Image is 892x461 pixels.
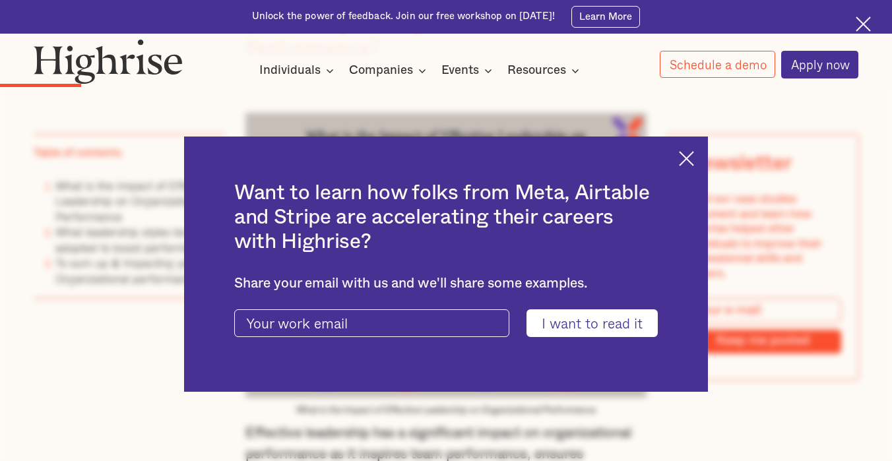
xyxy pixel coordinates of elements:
[507,63,583,78] div: Resources
[234,309,658,337] form: current-ascender-blog-article-modal-form
[349,63,430,78] div: Companies
[349,63,413,78] div: Companies
[507,63,566,78] div: Resources
[234,181,658,253] h2: Want to learn how folks from Meta, Airtable and Stripe are accelerating their careers with Highrise?
[441,63,479,78] div: Events
[660,51,776,78] a: Schedule a demo
[259,63,338,78] div: Individuals
[234,276,658,292] div: Share your email with us and we'll share some examples.
[856,16,871,32] img: Cross icon
[781,51,859,78] a: Apply now
[441,63,496,78] div: Events
[34,39,183,84] img: Highrise logo
[234,309,509,337] input: Your work email
[252,10,555,23] div: Unlock the power of feedback. Join our free workshop on [DATE]!
[259,63,321,78] div: Individuals
[571,6,640,28] a: Learn More
[526,309,658,337] input: I want to read it
[679,151,694,166] img: Cross icon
